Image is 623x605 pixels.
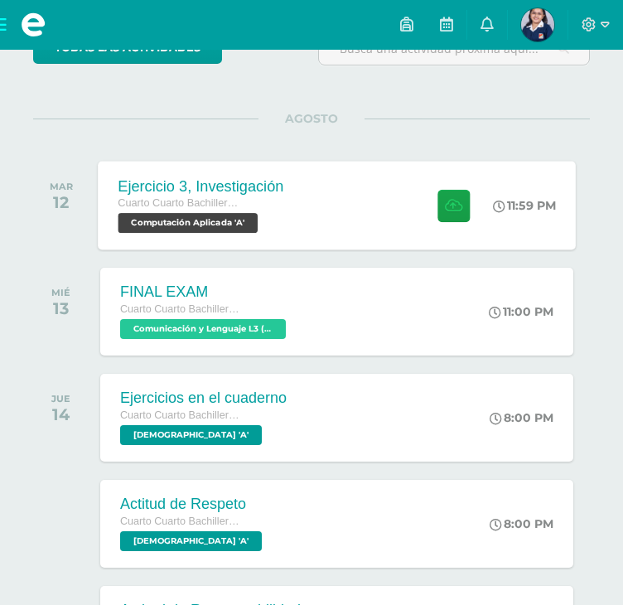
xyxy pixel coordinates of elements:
span: Cuarto Cuarto Bachillerato en Ciencias y Letras con Orientación en Computación [120,515,244,527]
span: Comunicación y Lenguaje L3 (Inglés Técnico) 4 'A' [120,319,286,339]
div: 14 [51,404,70,424]
div: 11:59 PM [493,198,556,213]
div: JUE [51,393,70,404]
img: 1510b84779b81bd820964abaaa720485.png [521,8,554,41]
div: MAR [50,181,73,192]
div: MIÉ [51,287,70,298]
div: Actitud de Respeto [120,496,266,513]
div: 8:00 PM [490,410,553,425]
div: Ejercicios en el cuaderno [120,390,287,407]
div: 13 [51,298,70,318]
span: Cuarto Cuarto Bachillerato en Ciencias y Letras con Orientación en Computación [120,409,244,421]
div: 11:00 PM [489,304,553,319]
div: FINAL EXAM [120,283,290,301]
span: Cuarto Cuarto Bachillerato en Ciencias y Letras con Orientación en Computación [118,197,244,209]
span: Evangelización 'A' [120,531,262,551]
span: Evangelización 'A' [120,425,262,445]
span: Cuarto Cuarto Bachillerato en Ciencias y Letras con Orientación en Computación [120,303,244,315]
span: Computación Aplicada 'A' [118,213,258,233]
div: Ejercicio 3, Investigación [118,177,283,195]
span: AGOSTO [258,111,365,126]
div: 12 [50,192,73,212]
div: 8:00 PM [490,516,553,531]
